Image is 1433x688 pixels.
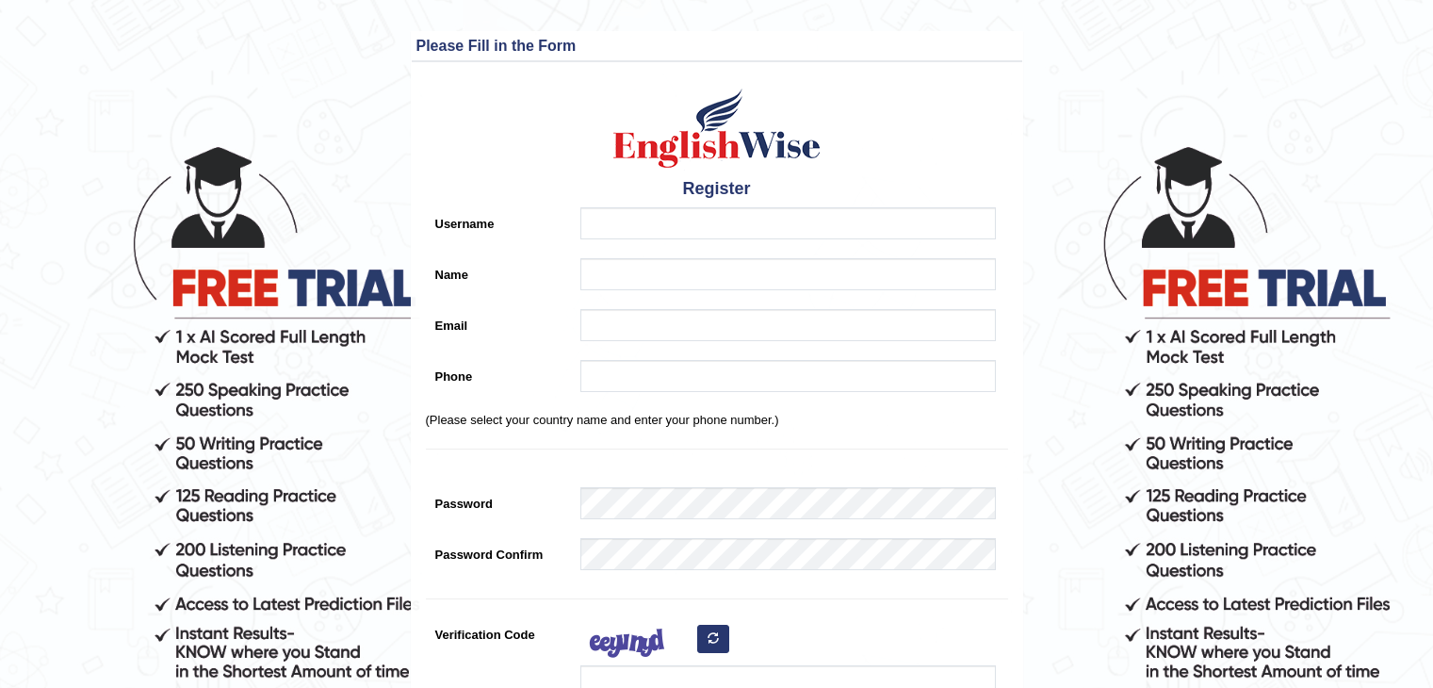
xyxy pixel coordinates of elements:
label: Password [426,487,572,513]
img: Logo of English Wise create a new account for intelligent practice with AI [610,86,824,171]
h3: Please Fill in the Form [416,38,1018,55]
label: Verification Code [426,618,572,644]
label: Phone [426,360,572,385]
h4: Register [426,180,1008,199]
p: (Please select your country name and enter your phone number.) [426,411,1008,429]
label: Name [426,258,572,284]
label: Password Confirm [426,538,572,564]
label: Email [426,309,572,335]
label: Username [426,207,572,233]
